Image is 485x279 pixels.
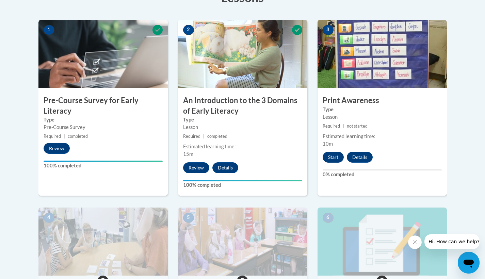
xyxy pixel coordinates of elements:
span: 5 [183,213,194,223]
span: | [64,134,65,139]
span: 3 [323,25,334,35]
span: | [343,124,344,129]
div: Pre-Course Survey [44,124,163,131]
button: Review [183,162,209,173]
button: Start [323,152,344,163]
iframe: Message from company [424,234,480,249]
span: 1 [44,25,54,35]
span: Required [183,134,200,139]
img: Course Image [38,20,168,88]
span: 6 [323,213,334,223]
h3: Pre-Course Survey for Early Literacy [38,95,168,116]
div: Estimated learning time: [183,143,302,150]
span: completed [207,134,227,139]
button: Details [212,162,238,173]
label: Type [323,106,442,113]
div: Estimated learning time: [323,133,442,140]
div: Your progress [44,161,163,162]
label: Type [44,116,163,124]
iframe: Button to launch messaging window [458,252,480,274]
span: completed [68,134,88,139]
img: Course Image [318,208,447,276]
div: Your progress [183,180,302,181]
img: Course Image [38,208,168,276]
img: Course Image [178,208,307,276]
button: Review [44,143,70,154]
button: Details [347,152,373,163]
img: Course Image [178,20,307,88]
span: Required [44,134,61,139]
span: Required [323,124,340,129]
label: 100% completed [44,162,163,169]
h3: An Introduction to the 3 Domains of Early Literacy [178,95,307,116]
h3: Print Awareness [318,95,447,106]
label: 100% completed [183,181,302,189]
iframe: Close message [408,235,422,249]
label: 0% completed [323,171,442,178]
span: 15m [183,151,193,157]
img: Course Image [318,20,447,88]
div: Lesson [323,113,442,121]
span: not started [347,124,368,129]
div: Lesson [183,124,302,131]
label: Type [183,116,302,124]
span: 4 [44,213,54,223]
span: | [203,134,205,139]
span: 10m [323,141,333,147]
span: 2 [183,25,194,35]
